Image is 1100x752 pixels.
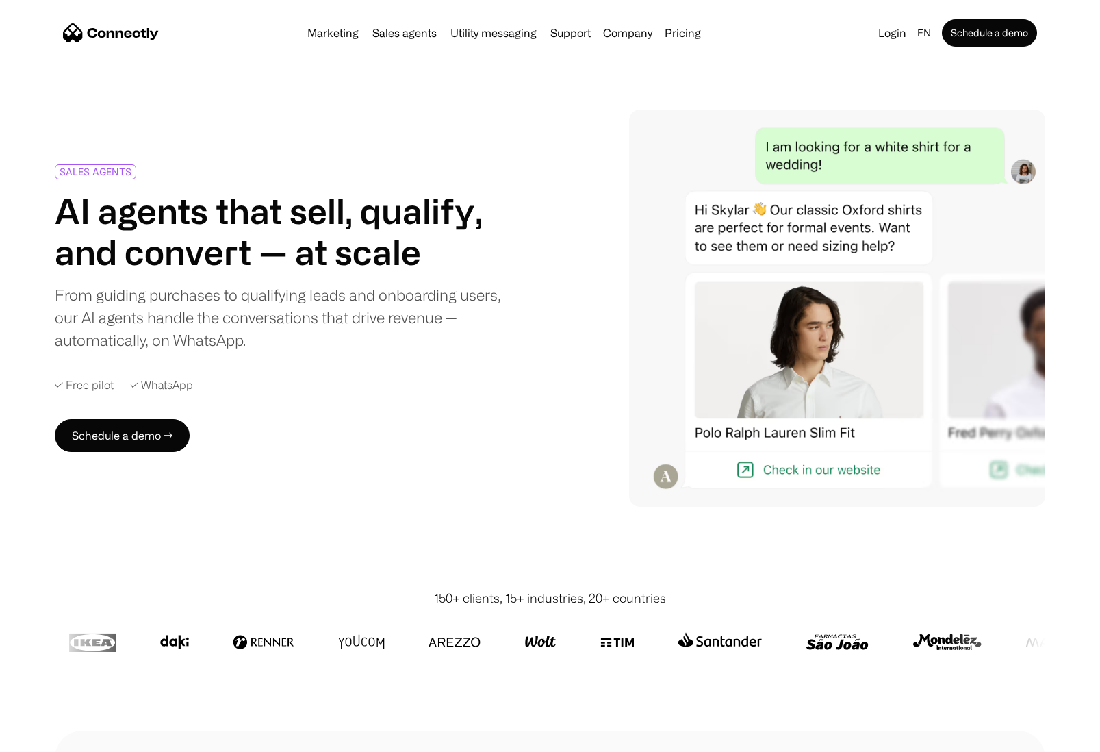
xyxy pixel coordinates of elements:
[545,27,596,38] a: Support
[55,419,190,452] a: Schedule a demo →
[27,728,82,747] ul: Language list
[873,23,912,42] a: Login
[63,23,159,43] a: home
[917,23,931,42] div: en
[603,23,652,42] div: Company
[912,23,939,42] div: en
[60,166,131,177] div: SALES AGENTS
[942,19,1037,47] a: Schedule a demo
[302,27,364,38] a: Marketing
[55,379,114,392] div: ✓ Free pilot
[599,23,656,42] div: Company
[367,27,442,38] a: Sales agents
[55,190,504,273] h1: AI agents that sell, qualify, and convert — at scale
[55,284,504,351] div: From guiding purchases to qualifying leads and onboarding users, our AI agents handle the convers...
[14,727,82,747] aside: Language selected: English
[130,379,193,392] div: ✓ WhatsApp
[445,27,542,38] a: Utility messaging
[434,589,666,607] div: 150+ clients, 15+ industries, 20+ countries
[659,27,706,38] a: Pricing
